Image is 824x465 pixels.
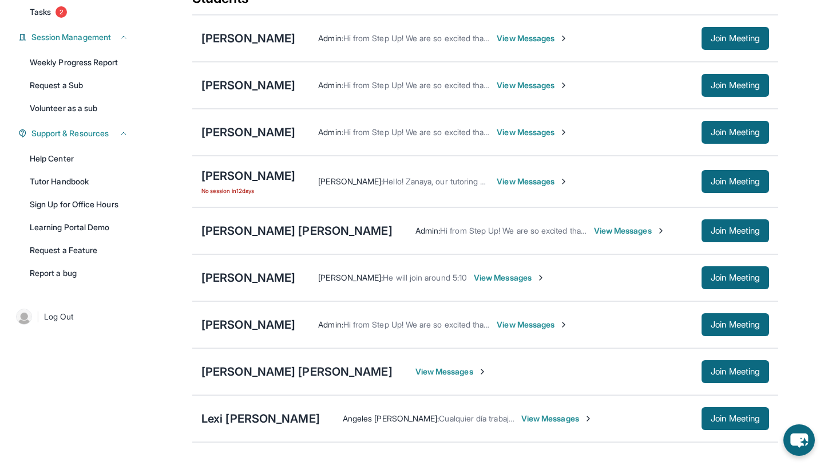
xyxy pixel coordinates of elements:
span: View Messages [497,319,568,330]
button: Join Meeting [702,219,769,242]
a: Help Center [23,148,135,169]
span: No session in 12 days [201,186,295,195]
span: View Messages [497,127,568,138]
div: [PERSON_NAME] [201,30,295,46]
span: Join Meeting [711,82,760,89]
span: View Messages [521,413,593,424]
span: Admin : [415,226,440,235]
span: He will join around 5:10 [383,273,467,282]
div: [PERSON_NAME] [201,270,295,286]
button: Join Meeting [702,407,769,430]
span: Cualquier día trabaja para mí [439,413,541,423]
span: View Messages [497,80,568,91]
span: [PERSON_NAME] : [318,176,383,186]
span: Admin : [318,33,343,43]
div: [PERSON_NAME] [201,168,295,184]
button: Join Meeting [702,170,769,193]
button: chat-button [783,424,815,456]
img: Chevron-Right [478,367,487,376]
span: 2 [56,6,67,18]
img: Chevron-Right [584,414,593,423]
img: Chevron-Right [559,177,568,186]
span: Join Meeting [711,227,760,234]
span: Join Meeting [711,321,760,328]
div: Lexi [PERSON_NAME] [201,411,320,427]
span: Join Meeting [711,35,760,42]
div: [PERSON_NAME] [201,124,295,140]
div: [PERSON_NAME] [PERSON_NAME] [201,223,393,239]
div: [PERSON_NAME] [201,317,295,333]
img: Chevron-Right [559,128,568,137]
img: Chevron-Right [559,34,568,43]
a: Request a Feature [23,240,135,261]
button: Join Meeting [702,360,769,383]
a: Volunteer as a sub [23,98,135,119]
span: Support & Resources [31,128,109,139]
span: | [37,310,39,324]
span: Log Out [44,311,74,322]
span: Angeles [PERSON_NAME] : [343,413,439,423]
span: View Messages [474,272,545,283]
div: [PERSON_NAME] [PERSON_NAME] [201,364,393,380]
span: Join Meeting [711,368,760,375]
a: Request a Sub [23,75,135,96]
img: Chevron-Right [536,273,545,282]
button: Join Meeting [702,313,769,336]
div: [PERSON_NAME] [201,77,295,93]
span: Session Management [31,31,111,43]
span: [PERSON_NAME] : [318,273,383,282]
img: Chevron-Right [656,226,665,235]
span: View Messages [497,33,568,44]
a: Learning Portal Demo [23,217,135,238]
span: View Messages [594,225,665,237]
a: Tasks2 [23,2,135,22]
span: Join Meeting [711,129,760,136]
span: Admin : [318,320,343,329]
button: Join Meeting [702,121,769,144]
span: View Messages [497,176,568,187]
span: View Messages [415,366,487,377]
img: user-img [16,309,32,325]
button: Support & Resources [27,128,128,139]
button: Join Meeting [702,266,769,289]
span: Admin : [318,127,343,137]
a: Tutor Handbook [23,171,135,192]
img: Chevron-Right [559,81,568,90]
span: Join Meeting [711,415,760,422]
a: |Log Out [11,304,135,329]
button: Session Management [27,31,128,43]
span: Join Meeting [711,178,760,185]
button: Join Meeting [702,27,769,50]
a: Weekly Progress Report [23,52,135,73]
a: Report a bug [23,263,135,283]
span: Admin : [318,80,343,90]
button: Join Meeting [702,74,769,97]
img: Chevron-Right [559,320,568,329]
span: Tasks [30,6,51,18]
span: Join Meeting [711,274,760,281]
a: Sign Up for Office Hours [23,194,135,215]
